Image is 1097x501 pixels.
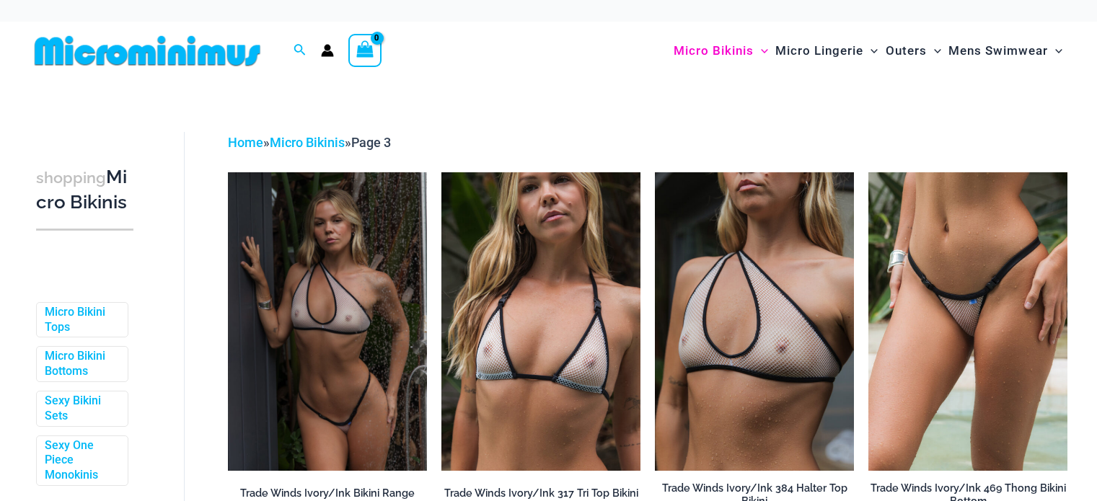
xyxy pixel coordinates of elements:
[868,172,1067,471] a: Trade Winds IvoryInk 469 Thong 01Trade Winds IvoryInk 317 Top 469 Thong 06Trade Winds IvoryInk 31...
[29,35,266,67] img: MM SHOP LOGO FLAT
[775,32,863,69] span: Micro Lingerie
[45,349,117,379] a: Micro Bikini Bottoms
[668,27,1068,75] nav: Site Navigation
[228,172,427,471] a: Trade Winds IvoryInk 384 Top 453 Micro 04Trade Winds IvoryInk 384 Top 469 Thong 03Trade Winds Ivo...
[36,169,106,187] span: shopping
[868,172,1067,471] img: Trade Winds IvoryInk 469 Thong 01
[670,29,772,73] a: Micro BikinisMenu ToggleMenu Toggle
[754,32,768,69] span: Menu Toggle
[886,32,927,69] span: Outers
[863,32,878,69] span: Menu Toggle
[294,42,307,60] a: Search icon link
[228,135,391,150] span: » »
[351,135,391,150] span: Page 3
[441,172,640,471] a: Trade Winds IvoryInk 317 Top 01Trade Winds IvoryInk 317 Top 469 Thong 03Trade Winds IvoryInk 317 ...
[348,34,382,67] a: View Shopping Cart, empty
[927,32,941,69] span: Menu Toggle
[270,135,345,150] a: Micro Bikinis
[655,172,854,471] img: Trade Winds IvoryInk 384 Top 01
[772,29,881,73] a: Micro LingerieMenu ToggleMenu Toggle
[441,172,640,471] img: Trade Winds IvoryInk 317 Top 01
[36,165,133,215] h3: Micro Bikinis
[45,394,117,424] a: Sexy Bikini Sets
[228,487,427,500] h2: Trade Winds Ivory/Ink Bikini Range
[945,29,1066,73] a: Mens SwimwearMenu ToggleMenu Toggle
[674,32,754,69] span: Micro Bikinis
[441,487,640,500] h2: Trade Winds Ivory/Ink 317 Tri Top Bikini
[655,172,854,471] a: Trade Winds IvoryInk 384 Top 01Trade Winds IvoryInk 384 Top 469 Thong 03Trade Winds IvoryInk 384 ...
[228,172,427,471] img: Trade Winds IvoryInk 384 Top 453 Micro 04
[882,29,945,73] a: OutersMenu ToggleMenu Toggle
[948,32,1048,69] span: Mens Swimwear
[228,135,263,150] a: Home
[45,438,117,483] a: Sexy One Piece Monokinis
[1048,32,1062,69] span: Menu Toggle
[45,305,117,335] a: Micro Bikini Tops
[321,44,334,57] a: Account icon link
